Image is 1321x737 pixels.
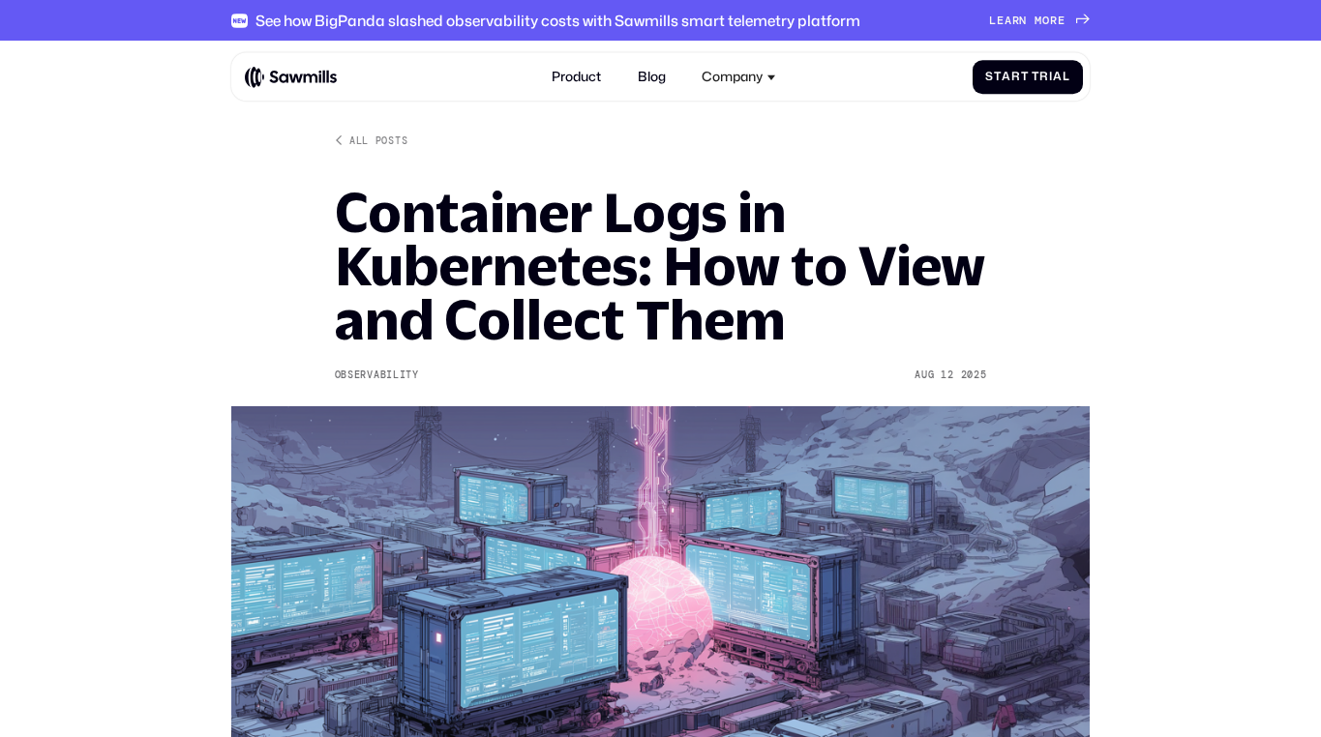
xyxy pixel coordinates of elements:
[1039,70,1049,83] span: r
[989,14,997,27] span: L
[915,369,934,381] div: Aug
[1035,14,1042,27] span: m
[542,59,611,95] a: Product
[335,133,408,147] a: All posts
[994,70,1002,83] span: t
[255,12,860,29] div: See how BigPanda slashed observability costs with Sawmills smart telemetry platform
[1063,70,1070,83] span: l
[702,69,763,84] div: Company
[628,59,676,95] a: Blog
[335,369,419,381] div: Observability
[985,70,994,83] span: S
[1005,14,1012,27] span: a
[989,14,1090,27] a: Learnmore
[1058,14,1066,27] span: e
[1011,70,1021,83] span: r
[1050,14,1058,27] span: r
[1049,70,1053,83] span: i
[973,60,1084,94] a: StartTrial
[1019,14,1027,27] span: n
[1002,70,1011,83] span: a
[1032,70,1039,83] span: T
[997,14,1005,27] span: e
[349,133,407,147] div: All posts
[1053,70,1063,83] span: a
[1021,70,1029,83] span: t
[335,185,987,345] h1: Container Logs in Kubernetes: How to View and Collect Them
[961,369,987,381] div: 2025
[692,59,786,95] div: Company
[1042,14,1050,27] span: o
[941,369,953,381] div: 12
[1012,14,1020,27] span: r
